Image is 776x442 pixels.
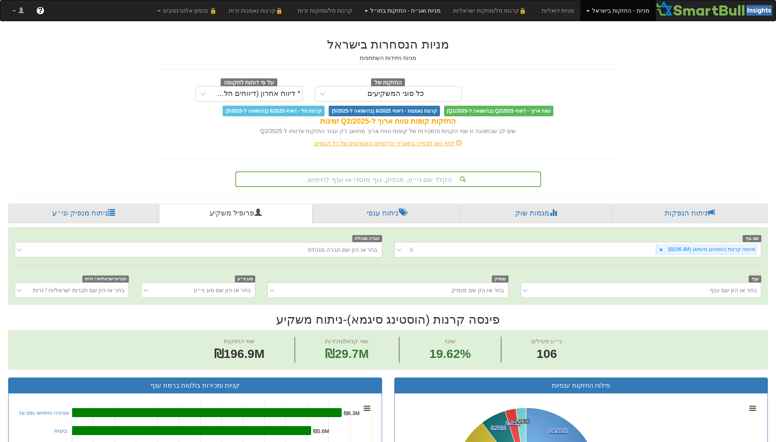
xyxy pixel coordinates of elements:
span: ני״ע פעילים [531,338,562,344]
span: חברה מנהלת [352,235,382,242]
span: ₪196.9M [214,347,265,360]
div: שים לב שבתצוגה זו שווי הקניות והמכירות של קופות טווח ארוך מחושב רק עבור החזקות שדווחו ל Q2/2025 [156,127,621,135]
span: סוג ני״ע [235,275,256,282]
span: שינוי [444,338,455,344]
span: על פי דוחות לתקופה [221,78,277,87]
a: אנרגיה וחיפושי נפט וגז [19,410,70,416]
a: ניתוח ענפי [312,204,460,223]
a: 🔒קרנות סל/מחקות ישראליות [447,0,535,21]
a: ניתוח הנפקות [612,204,768,223]
h3: פילוח החזקות ענפיות [401,382,762,389]
a: ניתוח מנפיק וני״ע [8,204,159,223]
a: מניות ואג״ח - החזקות בחו״ל [358,0,447,21]
tspan: 18.00% [549,428,568,434]
h3: קניות ומכירות בולטות ברמת ענף [15,382,376,389]
div: * דיווח אחרון (דיווחים חלקיים) [212,90,301,98]
h2: פינסה קרנות (הוסטינג סיגמא) - ניתוח משקיע [8,313,768,326]
div: בחר או הזן שם חברות ישראליות / זרות [33,286,124,294]
span: קרנות סל - דיווחי 6/2025 (בהשוואה ל-5/2025) [223,106,325,116]
span: שווי קניות/מכירות [325,338,369,344]
div: פינסה קרנות (הוסטינג סיגמא) (₪196.9M) [665,245,756,254]
tspan: 2.26% [514,418,529,424]
span: מנפיק [492,275,508,282]
span: ענף [749,275,761,282]
span: ? [38,7,42,15]
a: ? [30,0,51,21]
a: מגמות שוק [460,204,612,223]
tspan: ₪6.3M [344,410,360,416]
a: מניות דואליות [535,0,581,21]
tspan: ₪5.6M [313,428,329,434]
h2: מניות הנסחרות בישראל [156,38,621,51]
a: ביטוח [54,428,67,434]
span: 106 [531,345,562,363]
tspan: 2.44% [506,420,521,426]
a: קרנות סל/מחקות זרות [292,0,358,21]
a: מניות - החזקות בישראל [580,0,655,21]
div: לחץ כאן לצפייה בתאריכי הדיווחים האחרונים של כל הגופים [150,139,627,147]
span: שווי החזקות [224,338,255,344]
span: קרנות נאמנות - דיווחי 6/2025 (בהשוואה ל-5/2025) [329,106,440,116]
a: פרופיל משקיע [159,204,312,223]
tspan: 5.71% [491,425,506,431]
div: כל סוגי המשקיעים [367,90,424,98]
span: 19.62% [429,345,471,363]
div: בחר או הזן שם סוג ני״ע [194,286,251,294]
div: החזקות קופות טווח ארוך ל-Q2/2025 זמינות [156,116,621,127]
a: 🔒קרנות נאמנות זרות [223,0,292,21]
span: חברות ישראליות / זרות [82,275,129,282]
span: החזקות של [371,78,405,87]
div: בחר או הזן שם ענף [710,286,757,294]
div: בחר או הזן שם חברה מנהלת [308,246,377,254]
h5: מניות ויחידות השתתפות [156,55,621,61]
img: Smartbull [656,0,776,17]
span: שם גוף [743,235,761,242]
span: טווח ארוך - דיווחי Q2/2025 (בהשוואה ל-Q1/2025) [444,106,553,116]
div: הקלד שם ני״ע, מנפיק, גוף מוסדי או ענף לחיפוש... [236,172,540,186]
a: 🔒 נכסים אלטרנטיבים [151,0,223,21]
span: ₪29.7M [325,347,369,360]
div: בחר או הזן שם מנפיק [451,286,504,294]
